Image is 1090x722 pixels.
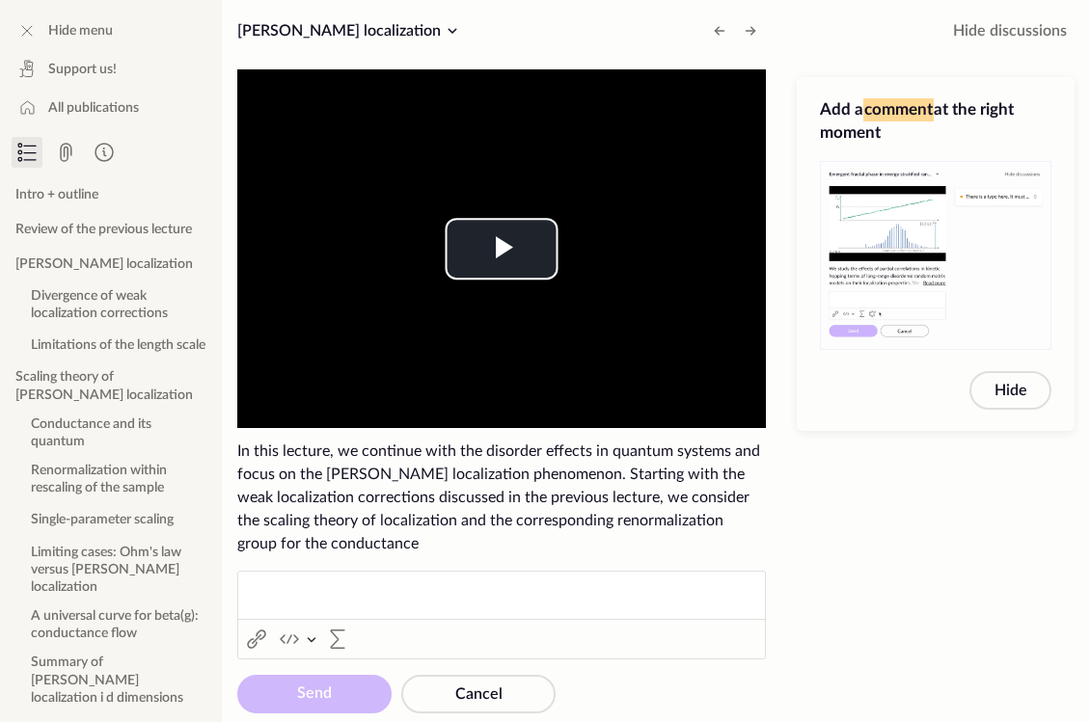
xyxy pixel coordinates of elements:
span: All publications [48,98,139,118]
button: Cancel [401,675,556,713]
button: [PERSON_NAME] localization [230,15,472,46]
div: Video Player [237,69,766,428]
span: Send [297,685,332,701]
span: Hide discussions [953,19,1067,42]
span: In this lecture, we continue with the disorder effects in quantum systems and focus on the [PERSO... [237,443,760,551]
span: Cancel [455,686,503,702]
span: Hide menu [48,21,113,40]
span: [PERSON_NAME] localization [237,23,441,39]
button: Send [237,675,392,713]
span: Support us! [48,60,117,79]
span: comment [863,98,934,121]
button: Hide [969,371,1051,410]
button: Play Video [446,218,559,280]
h3: Add a at the right moment [820,98,1051,145]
